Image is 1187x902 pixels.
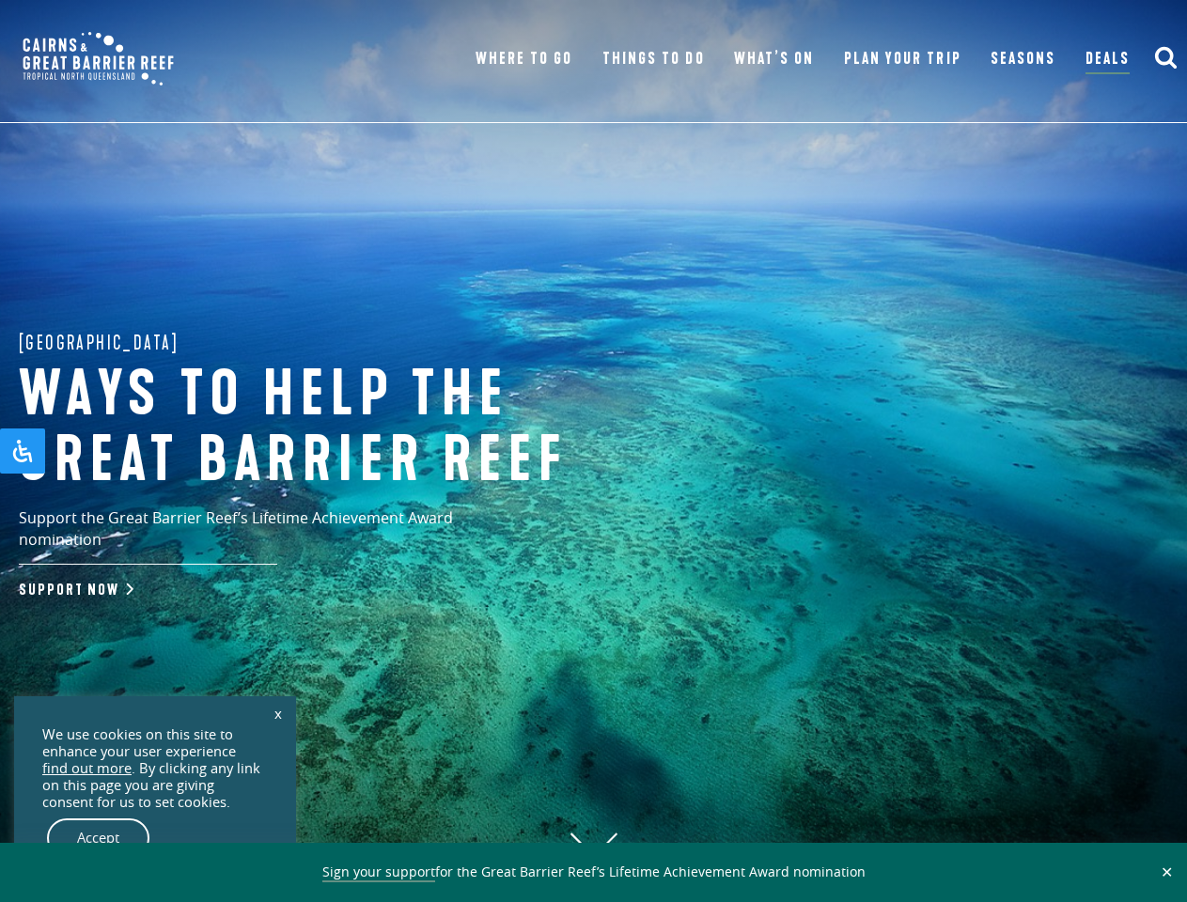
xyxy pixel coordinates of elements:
a: Where To Go [476,46,572,72]
h1: Ways to help the great barrier reef [19,363,639,493]
a: Seasons [991,46,1055,72]
a: Plan Your Trip [844,46,961,72]
span: for the Great Barrier Reef’s Lifetime Achievement Award nomination [322,863,866,882]
a: What’s On [734,46,814,72]
a: Support Now [19,581,130,599]
button: Close [1156,863,1178,880]
img: CGBR-TNQ_dual-logo.svg [9,19,187,99]
a: Sign your support [322,863,435,882]
a: Things To Do [602,46,704,72]
svg: Open Accessibility Panel [11,440,34,462]
a: find out more [42,760,132,777]
a: Accept [47,818,149,858]
span: [GEOGRAPHIC_DATA] [19,328,180,358]
a: x [265,692,291,734]
p: Support the Great Barrier Reef’s Lifetime Achievement Award nomination [19,507,536,565]
a: Deals [1085,46,1130,74]
div: We use cookies on this site to enhance your user experience . By clicking any link on this page y... [42,726,268,811]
